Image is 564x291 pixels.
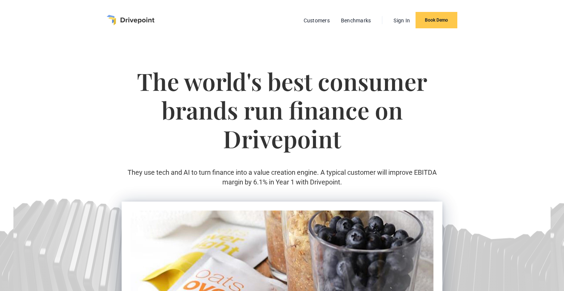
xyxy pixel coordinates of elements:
[107,15,154,25] a: home
[416,12,457,28] a: Book Demo
[337,16,375,25] a: Benchmarks
[122,168,442,186] p: They use tech and AI to turn finance into a value creation engine. A typical customer will improv...
[390,16,414,25] a: Sign In
[300,16,333,25] a: Customers
[122,67,442,168] h1: The world's best consumer brands run finance on Drivepoint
